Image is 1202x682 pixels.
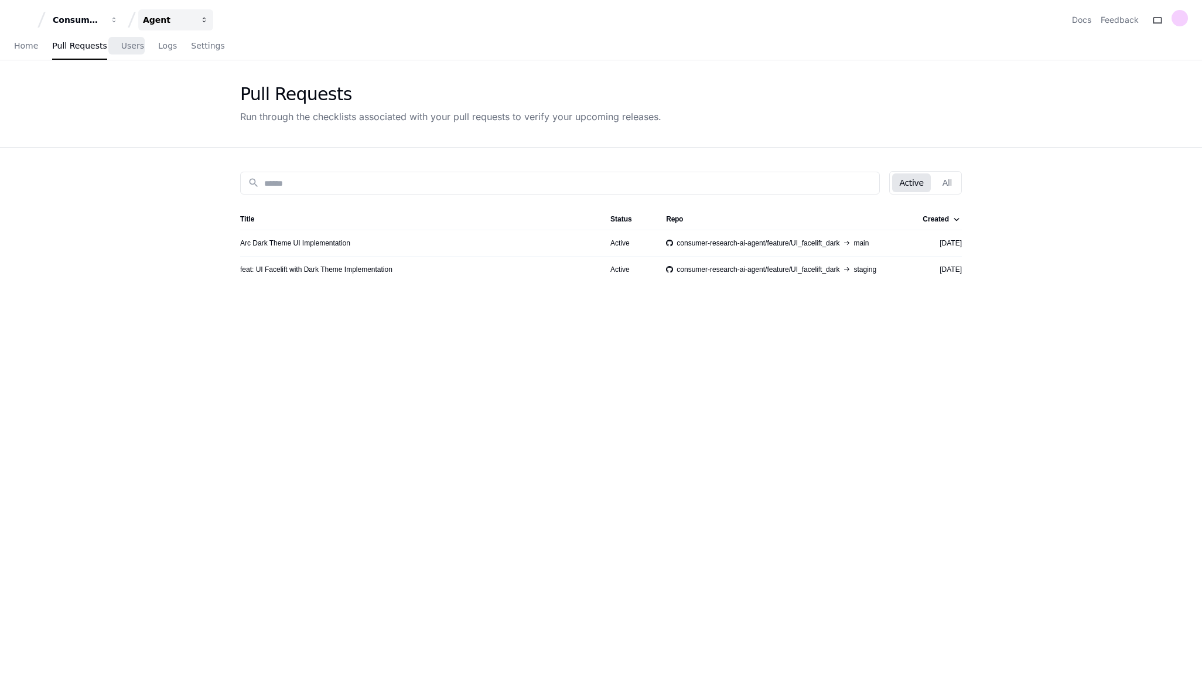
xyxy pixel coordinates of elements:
[610,214,632,224] div: Status
[240,265,392,274] a: feat: UI Facelift with Dark Theme Implementation
[158,42,177,49] span: Logs
[121,42,144,49] span: Users
[935,173,959,192] button: All
[1072,14,1091,26] a: Docs
[158,33,177,60] a: Logs
[923,214,959,224] div: Created
[657,209,909,230] th: Repo
[240,214,592,224] div: Title
[918,238,962,248] div: [DATE]
[918,265,962,274] div: [DATE]
[240,84,661,105] div: Pull Requests
[48,9,123,30] button: Consumer Research AI
[677,265,839,274] span: consumer-research-ai-agent/feature/UI_facelift_dark
[53,14,103,26] div: Consumer Research AI
[610,265,647,274] div: Active
[610,214,647,224] div: Status
[248,177,259,189] mat-icon: search
[923,214,949,224] div: Created
[52,33,107,60] a: Pull Requests
[892,173,930,192] button: Active
[143,14,193,26] div: Agent
[14,42,38,49] span: Home
[52,42,107,49] span: Pull Requests
[853,238,869,248] span: main
[853,265,876,274] span: staging
[191,42,224,49] span: Settings
[191,33,224,60] a: Settings
[240,238,350,248] a: Arc Dark Theme UI Implementation
[138,9,213,30] button: Agent
[240,214,254,224] div: Title
[240,110,661,124] div: Run through the checklists associated with your pull requests to verify your upcoming releases.
[677,238,839,248] span: consumer-research-ai-agent/feature/UI_facelift_dark
[1101,14,1139,26] button: Feedback
[610,238,647,248] div: Active
[121,33,144,60] a: Users
[14,33,38,60] a: Home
